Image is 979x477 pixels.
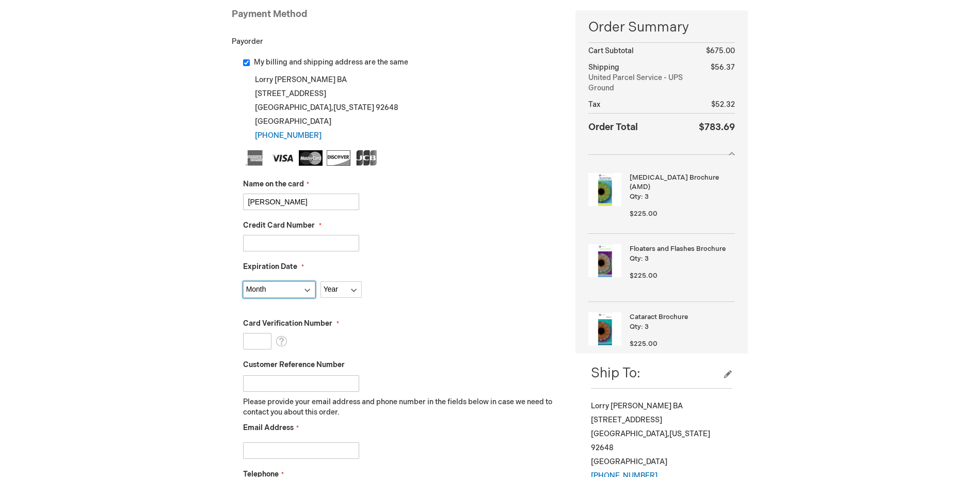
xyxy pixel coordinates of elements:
span: $675.00 [706,46,735,55]
input: Credit Card Number [243,235,359,251]
div: Payment Method [232,8,560,26]
span: $225.00 [630,210,657,218]
strong: Order Total [588,119,638,134]
img: MasterCard [299,150,323,166]
span: $225.00 [630,272,657,280]
img: Discover [327,150,350,166]
img: Visa [271,150,295,166]
span: Qty [630,255,641,263]
a: [PHONE_NUMBER] [255,131,322,140]
p: Please provide your email address and phone number in the fields below in case we need to contact... [243,397,560,418]
span: Expiration Date [243,262,297,271]
th: Tax [588,97,698,114]
img: JCB [355,150,378,166]
span: United Parcel Service - UPS Ground [588,73,698,93]
span: 3 [645,193,649,201]
span: My billing and shipping address are the same [254,58,408,67]
input: Card Verification Number [243,333,271,349]
strong: Cataract Brochure [630,312,732,322]
img: Cataract Brochure [588,312,621,345]
span: Ship To: [591,365,640,381]
span: Customer Reference Number [243,360,345,369]
div: Lorry [PERSON_NAME] BA [STREET_ADDRESS] [GEOGRAPHIC_DATA] , 92648 [GEOGRAPHIC_DATA] [243,73,560,142]
img: Age-Related Macular Degeneration Brochure (AMD) [588,173,621,206]
span: Order Summary [588,18,734,42]
span: $783.69 [699,122,735,133]
span: [US_STATE] [333,103,374,112]
span: Name on the card [243,180,304,188]
span: $225.00 [630,340,657,348]
strong: Floaters and Flashes Brochure [630,244,732,254]
span: Payorder [232,37,263,46]
th: Cart Subtotal [588,43,698,60]
span: $56.37 [711,63,735,72]
span: 3 [645,323,649,331]
span: $52.32 [711,100,735,109]
span: Credit Card Number [243,221,315,230]
span: 3 [645,255,649,263]
span: Qty [630,323,641,331]
span: Card Verification Number [243,319,332,328]
span: Qty [630,193,641,201]
span: Email Address [243,423,294,432]
img: American Express [243,150,267,166]
span: Shipping [588,63,619,72]
span: [US_STATE] [669,430,710,438]
strong: [MEDICAL_DATA] Brochure (AMD) [630,173,732,192]
img: Floaters and Flashes Brochure [588,244,621,277]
